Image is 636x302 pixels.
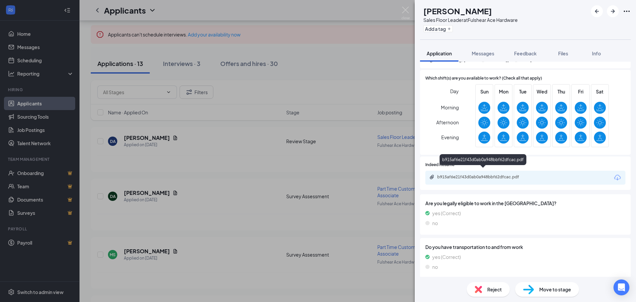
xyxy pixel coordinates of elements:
[423,5,492,17] h1: [PERSON_NAME]
[558,50,568,56] span: Files
[447,27,451,31] svg: Plus
[437,174,530,180] div: b915af6e21f43d0ab0a948bbf62dfcac.pdf
[609,7,617,15] svg: ArrowRight
[423,25,453,32] button: PlusAdd a tag
[623,7,631,15] svg: Ellipses
[429,174,537,181] a: Paperclipb915af6e21f43d0ab0a948bbf62dfcac.pdf
[472,50,494,56] span: Messages
[591,5,603,17] button: ArrowLeftNew
[514,50,537,56] span: Feedback
[594,88,606,95] span: Sat
[432,263,438,271] span: no
[432,253,461,261] span: yes (Correct)
[427,50,452,56] span: Application
[539,286,571,293] span: Move to stage
[423,17,518,23] div: Sales Floor Leader at Fulshear Ace Hardware
[575,88,587,95] span: Fri
[425,75,542,82] span: Which shift(s) are you available to work? (Check all that apply)
[607,5,619,17] button: ArrowRight
[555,88,567,95] span: Thu
[498,88,509,95] span: Mon
[441,131,459,143] span: Evening
[487,286,502,293] span: Reject
[432,219,438,227] span: no
[441,101,459,113] span: Morning
[478,88,490,95] span: Sun
[425,162,454,168] span: Indeed Resume
[440,154,526,165] div: b915af6e21f43d0ab0a948bbf62dfcac.pdf
[592,50,601,56] span: Info
[450,88,459,95] span: Day
[429,174,435,180] svg: Paperclip
[613,279,629,295] div: Open Intercom Messenger
[436,116,459,128] span: Afternoon
[425,243,625,251] span: Do you have transportation to and from work
[425,200,625,207] span: Are you legally eligible to work in the [GEOGRAPHIC_DATA]?
[593,7,601,15] svg: ArrowLeftNew
[613,174,621,182] svg: Download
[432,210,461,217] span: yes (Correct)
[536,88,548,95] span: Wed
[517,88,529,95] span: Tue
